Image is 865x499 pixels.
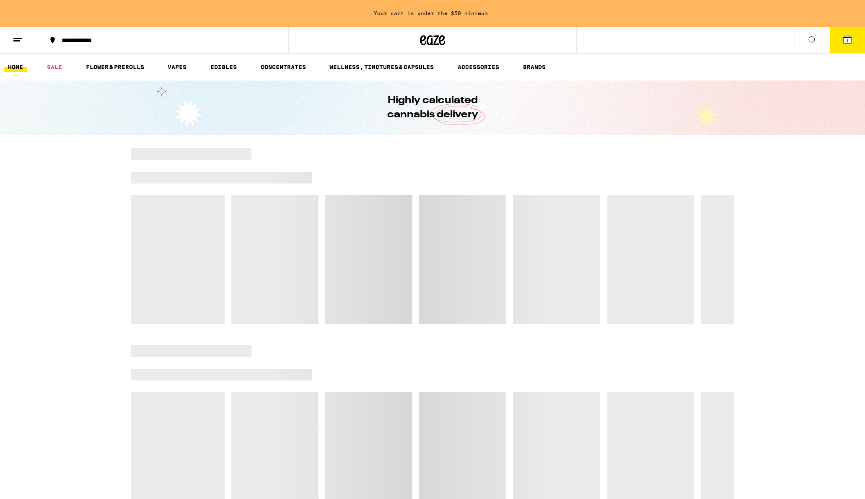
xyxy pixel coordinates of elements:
[256,62,310,72] a: CONCENTRATES
[325,62,438,72] a: WELLNESS, TINCTURES & CAPSULES
[846,38,849,43] span: 1
[206,62,241,72] a: EDIBLES
[363,93,502,122] h1: Highly calculated cannabis delivery
[163,62,191,72] a: VAPES
[43,62,66,72] a: SALE
[830,27,865,53] button: 1
[4,62,27,72] a: HOME
[453,62,503,72] a: ACCESSORIES
[82,62,148,72] a: FLOWER & PREROLLS
[519,62,550,72] a: BRANDS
